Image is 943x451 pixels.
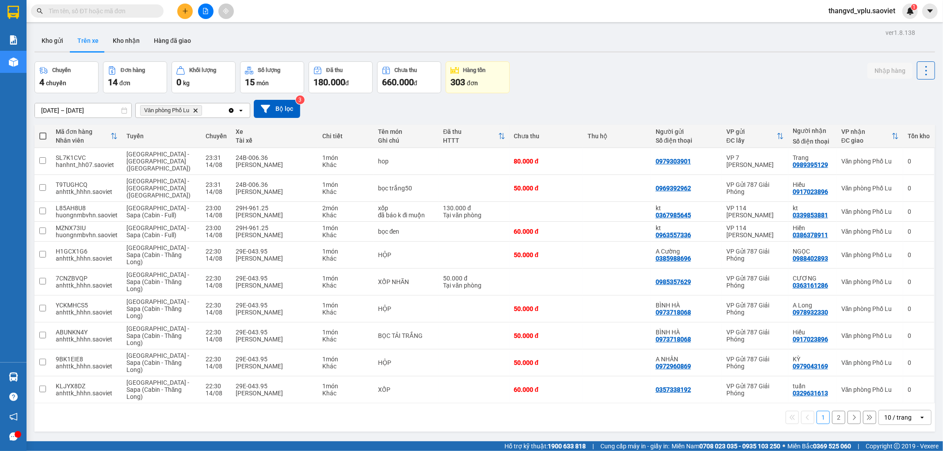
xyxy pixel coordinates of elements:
[198,4,214,19] button: file-add
[189,67,216,73] div: Khối lượng
[726,329,784,343] div: VP Gửi 787 Giải Phóng
[126,205,189,219] span: [GEOGRAPHIC_DATA] - Sapa (Cabin - Full)
[726,205,784,219] div: VP 114 [PERSON_NAME]
[39,77,44,87] span: 4
[908,278,930,285] div: 0
[322,275,369,282] div: 1 món
[56,302,118,309] div: YCKMHCS5
[837,125,903,148] th: Toggle SortBy
[378,305,435,312] div: HỘP
[56,248,118,255] div: H1GCX1G6
[322,255,369,262] div: Khác
[126,379,189,400] span: [GEOGRAPHIC_DATA] - Sapa (Cabin - Thăng Long)
[56,205,118,212] div: L85AH8U8
[206,154,227,161] div: 23:31
[322,383,369,390] div: 1 món
[894,443,900,449] span: copyright
[841,251,899,258] div: Văn phòng Phố Lu
[9,35,18,45] img: solution-icon
[443,212,505,219] div: Tại văn phòng
[726,383,784,397] div: VP Gửi 787 Giải Phóng
[378,137,435,144] div: Ghi chú
[56,128,111,135] div: Mã đơn hàng
[206,188,227,195] div: 14/08
[206,224,227,231] div: 23:00
[926,7,934,15] span: caret-down
[793,224,832,231] div: Hiền
[793,138,832,145] div: Số điện thoại
[867,63,912,79] button: Nhập hàng
[656,302,718,309] div: BÌNH HÀ
[656,158,691,165] div: 0979303901
[322,356,369,363] div: 1 món
[793,309,828,316] div: 0978932330
[322,205,369,212] div: 2 món
[228,107,235,114] svg: Clear all
[841,359,899,366] div: Văn phòng Phố Lu
[108,77,118,87] span: 14
[236,255,313,262] div: [PERSON_NAME]
[206,248,227,255] div: 22:30
[656,212,691,219] div: 0367985645
[236,363,313,370] div: [PERSON_NAME]
[592,441,594,451] span: |
[793,127,832,134] div: Người nhận
[206,133,227,140] div: Chuyến
[56,336,118,343] div: anhttk_hhhn.saoviet
[378,251,435,258] div: HỘP
[206,383,227,390] div: 22:30
[378,359,435,366] div: HỘP
[206,275,227,282] div: 22:30
[322,282,369,289] div: Khác
[206,329,227,336] div: 22:30
[35,103,131,117] input: Select a date range.
[378,185,435,192] div: bọc trắng50
[378,228,435,235] div: bọc đen
[56,181,118,188] div: T9TUGHCQ
[202,8,209,14] span: file-add
[378,158,435,165] div: hop
[119,80,130,87] span: đơn
[206,363,227,370] div: 14/08
[106,30,147,51] button: Kho nhận
[908,386,930,393] div: 0
[126,298,189,319] span: [GEOGRAPHIC_DATA] - Sapa (Cabin - Thăng Long)
[446,61,510,93] button: Hàng tồn303đơn
[206,336,227,343] div: 14/08
[140,105,202,116] span: Văn phòng Phố Lu, close by backspace
[218,4,234,19] button: aim
[841,386,899,393] div: Văn phòng Phố Lu
[236,356,313,363] div: 29E-043.95
[841,158,899,165] div: Văn phòng Phố Lu
[236,205,313,212] div: 29H-961.25
[378,332,435,339] div: BỌC TẢI TRẮNG
[206,212,227,219] div: 14/08
[236,302,313,309] div: 29E-043.95
[656,309,691,316] div: 0973718068
[793,356,832,363] div: KỲ
[656,205,718,212] div: kt
[514,158,579,165] div: 80.000 đ
[236,154,313,161] div: 24B-006.36
[322,154,369,161] div: 1 món
[443,275,505,282] div: 50.000 đ
[793,383,832,390] div: tuấn
[378,212,435,219] div: đã báo k đi muộn
[908,208,930,215] div: 0
[126,325,189,346] span: [GEOGRAPHIC_DATA] - Sapa (Cabin - Thăng Long)
[588,133,647,140] div: Thu hộ
[514,228,579,235] div: 60.000 đ
[56,224,118,231] div: MZNX73IU
[322,309,369,316] div: Khác
[656,329,718,336] div: BÌNH HÀ
[56,154,118,161] div: SL7K1CVC
[656,185,691,192] div: 0969392962
[378,386,435,393] div: XỐP
[236,161,313,168] div: [PERSON_NAME]
[919,414,926,421] svg: open
[726,248,784,262] div: VP Gửi 787 Giải Phóng
[793,255,828,262] div: 0988402893
[206,161,227,168] div: 14/08
[236,231,313,239] div: [PERSON_NAME]
[726,302,784,316] div: VP Gửi 787 Giải Phóng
